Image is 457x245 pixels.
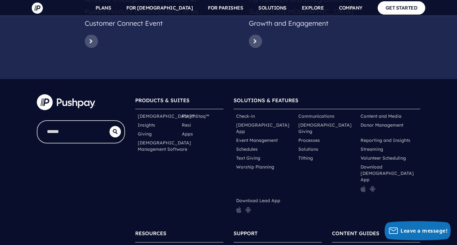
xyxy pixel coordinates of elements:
h6: SOLUTIONS & FEATURES [234,94,420,109]
a: Resi [182,122,191,128]
a: Worship Planning [236,164,274,170]
a: Solutions [298,146,318,152]
li: Download [DEMOGRAPHIC_DATA] App [358,162,420,196]
button: Leave a message! [385,221,451,240]
a: GET STARTED [378,1,426,14]
a: Processes [298,137,320,143]
h6: RESOURCES [135,227,223,242]
a: Volunteer Scheduling [361,155,406,161]
img: pp_icon_gplay.png [245,206,251,213]
a: Communications [298,113,334,119]
a: Tithing [298,155,313,161]
a: Text Giving [236,155,260,161]
a: [DEMOGRAPHIC_DATA]™ [138,113,195,119]
a: Apps [182,131,193,137]
img: pp_icon_appstore.png [361,185,366,192]
a: Event Management [236,137,278,143]
h6: PRODUCTS & SUITES [135,94,223,109]
a: Content and Media [361,113,401,119]
a: Insights [138,122,155,128]
img: pp_icon_appstore.png [236,206,242,213]
a: Schedules [236,146,258,152]
a: [DEMOGRAPHIC_DATA] Giving [298,122,355,135]
a: [DEMOGRAPHIC_DATA] Management Software [138,140,191,152]
h6: SUPPORT [234,227,322,242]
a: Reporting and Insights [361,137,410,143]
span: Leave a message! [401,227,447,234]
a: Check-in [236,113,255,119]
img: pp_icon_gplay.png [370,185,375,192]
h6: CONTENT GUIDES [332,227,420,242]
a: [DEMOGRAPHIC_DATA] App [236,122,293,135]
a: ParishStaq™ [182,113,209,119]
a: Streaming [361,146,383,152]
a: Donor Management [361,122,403,128]
li: Download Lead App [234,196,296,217]
a: Giving [138,131,152,137]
